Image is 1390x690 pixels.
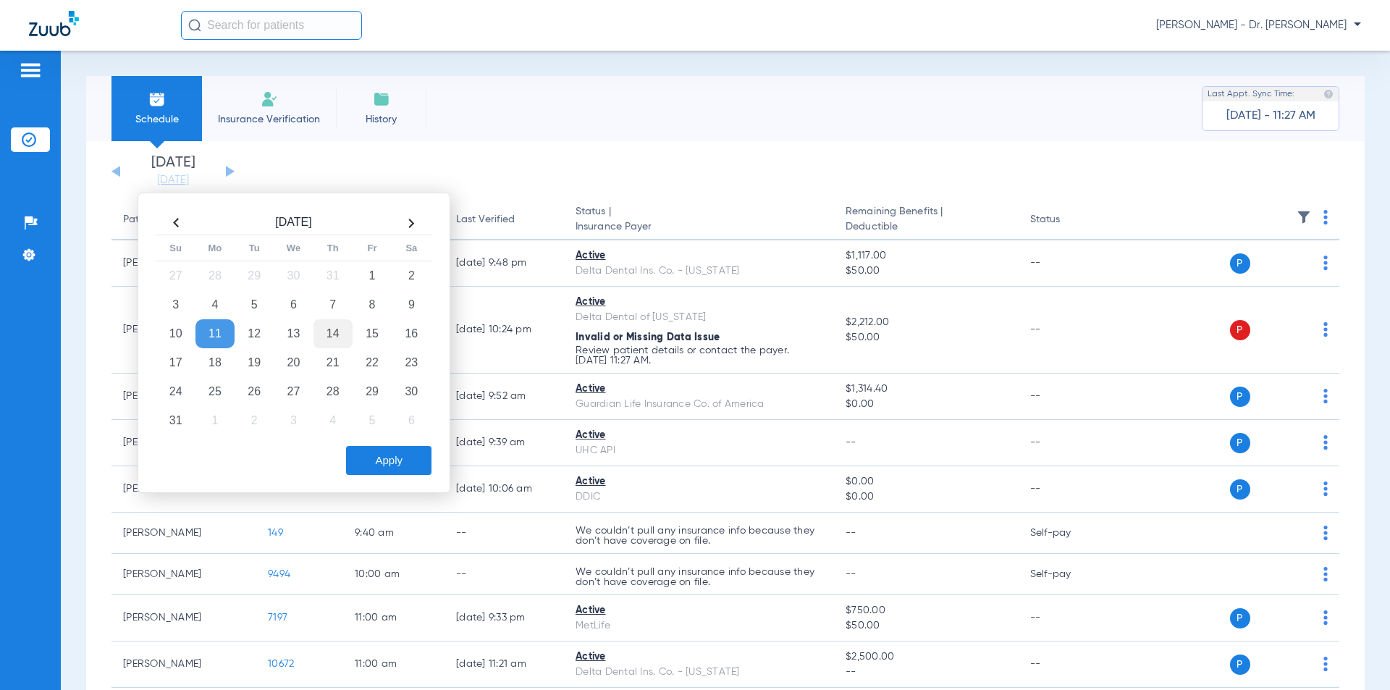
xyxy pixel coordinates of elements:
[343,554,445,595] td: 10:00 AM
[445,374,564,420] td: [DATE] 9:52 AM
[1323,210,1328,224] img: group-dot-blue.svg
[576,526,822,546] p: We couldn’t pull any insurance info because they don’t have coverage on file.
[123,212,245,227] div: Patient Name
[181,11,362,40] input: Search for patients
[576,567,822,587] p: We couldn’t pull any insurance info because they don’t have coverage on file.
[268,659,294,669] span: 10672
[261,91,278,108] img: Manual Insurance Verification
[148,91,166,108] img: Schedule
[347,112,416,127] span: History
[1019,374,1116,420] td: --
[1019,641,1116,688] td: --
[456,212,515,227] div: Last Verified
[1230,320,1250,340] span: P
[445,420,564,466] td: [DATE] 9:39 AM
[834,200,1018,240] th: Remaining Benefits |
[846,219,1006,235] span: Deductible
[1291,435,1305,450] img: x.svg
[373,91,390,108] img: History
[1230,655,1250,675] span: P
[111,641,256,688] td: [PERSON_NAME]
[846,603,1006,618] span: $750.00
[846,474,1006,489] span: $0.00
[846,437,856,447] span: --
[1291,481,1305,496] img: x.svg
[846,665,1006,680] span: --
[1323,610,1328,625] img: group-dot-blue.svg
[1323,481,1328,496] img: group-dot-blue.svg
[1226,109,1315,123] span: [DATE] - 11:27 AM
[576,310,822,325] div: Delta Dental of [US_STATE]
[445,595,564,641] td: [DATE] 9:33 PM
[188,19,201,32] img: Search Icon
[445,554,564,595] td: --
[846,528,856,538] span: --
[456,212,552,227] div: Last Verified
[576,345,822,366] p: Review patient details or contact the payer. [DATE] 11:27 AM.
[576,489,822,505] div: DDIC
[111,595,256,641] td: [PERSON_NAME]
[1019,554,1116,595] td: Self-pay
[1291,526,1305,540] img: x.svg
[1318,620,1390,690] iframe: Chat Widget
[1323,322,1328,337] img: group-dot-blue.svg
[343,513,445,554] td: 9:40 AM
[576,665,822,680] div: Delta Dental Ins. Co. - [US_STATE]
[130,156,216,188] li: [DATE]
[445,287,564,374] td: [DATE] 10:24 PM
[1230,387,1250,407] span: P
[1291,389,1305,403] img: x.svg
[111,554,256,595] td: [PERSON_NAME]
[445,641,564,688] td: [DATE] 11:21 AM
[122,112,191,127] span: Schedule
[846,330,1006,345] span: $50.00
[1156,18,1361,33] span: [PERSON_NAME] - Dr. [PERSON_NAME]
[1323,526,1328,540] img: group-dot-blue.svg
[576,618,822,634] div: MetLife
[123,212,187,227] div: Patient Name
[576,474,822,489] div: Active
[445,513,564,554] td: --
[29,11,79,36] img: Zuub Logo
[1323,89,1334,99] img: last sync help info
[1019,466,1116,513] td: --
[1291,610,1305,625] img: x.svg
[1019,420,1116,466] td: --
[1291,657,1305,671] img: x.svg
[1291,256,1305,270] img: x.svg
[576,443,822,458] div: UHC API
[445,240,564,287] td: [DATE] 9:48 PM
[576,397,822,412] div: Guardian Life Insurance Co. of America
[19,62,42,79] img: hamburger-icon
[1323,435,1328,450] img: group-dot-blue.svg
[445,466,564,513] td: [DATE] 10:06 AM
[846,649,1006,665] span: $2,500.00
[346,446,431,475] button: Apply
[1019,200,1116,240] th: Status
[1297,210,1311,224] img: filter.svg
[846,397,1006,412] span: $0.00
[576,332,720,342] span: Invalid or Missing Data Issue
[111,513,256,554] td: [PERSON_NAME]
[213,112,325,127] span: Insurance Verification
[1323,389,1328,403] img: group-dot-blue.svg
[576,264,822,279] div: Delta Dental Ins. Co. - [US_STATE]
[576,603,822,618] div: Active
[576,649,822,665] div: Active
[846,315,1006,330] span: $2,212.00
[846,618,1006,634] span: $50.00
[1019,240,1116,287] td: --
[846,264,1006,279] span: $50.00
[846,489,1006,505] span: $0.00
[1230,433,1250,453] span: P
[564,200,834,240] th: Status |
[343,641,445,688] td: 11:00 AM
[343,595,445,641] td: 11:00 AM
[1019,513,1116,554] td: Self-pay
[846,382,1006,397] span: $1,314.40
[846,569,856,579] span: --
[1208,87,1294,101] span: Last Appt. Sync Time:
[576,295,822,310] div: Active
[268,528,283,538] span: 149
